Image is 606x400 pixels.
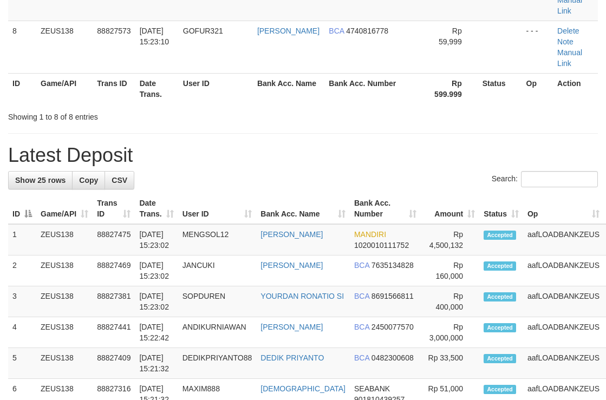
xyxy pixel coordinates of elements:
td: 4 [8,317,36,348]
td: 5 [8,348,36,379]
span: Accepted [484,292,516,301]
td: 88827381 [93,286,135,317]
td: 2 [8,255,36,286]
th: Game/API [36,73,93,104]
a: Show 25 rows [8,171,73,189]
span: Accepted [484,231,516,240]
a: Manual Link [557,48,582,68]
a: [PERSON_NAME] [260,261,323,270]
td: 88827409 [93,348,135,379]
span: CSV [112,176,127,185]
th: Date Trans. [135,73,179,104]
th: Op: activate to sort column ascending [523,193,604,224]
th: User ID: activate to sort column ascending [178,193,257,224]
span: [DATE] 15:23:10 [140,27,170,46]
span: Copy 2450077570 to clipboard [372,323,414,331]
span: Copy 1020010111752 to clipboard [354,241,409,250]
span: SEABANK [354,384,390,393]
td: Rp 160,000 [421,255,479,286]
td: [DATE] 15:23:02 [135,255,178,286]
label: Search: [492,171,598,187]
span: BCA [354,353,369,362]
td: DEDIKPRIYANTO88 [178,348,257,379]
th: Bank Acc. Name [253,73,324,104]
th: Bank Acc. Number [324,73,428,104]
td: 88827475 [93,224,135,255]
span: BCA [354,292,369,300]
td: 88827469 [93,255,135,286]
span: Accepted [484,354,516,363]
span: 88827573 [97,27,131,35]
a: [PERSON_NAME] [257,27,320,35]
th: Status: activate to sort column ascending [479,193,523,224]
th: Status [478,73,522,104]
th: Rp 599.999 [428,73,478,104]
a: Copy [72,171,105,189]
span: BCA [329,27,344,35]
th: Action [553,73,598,104]
td: - - - [522,21,553,73]
th: Op [522,73,553,104]
td: [DATE] 15:21:32 [135,348,178,379]
a: Delete [557,27,579,35]
span: Copy [79,176,98,185]
a: [DEMOGRAPHIC_DATA] [260,384,346,393]
td: SOPDUREN [178,286,257,317]
a: DEDIK PRIYANTO [260,353,324,362]
td: JANCUKI [178,255,257,286]
th: Date Trans.: activate to sort column ascending [135,193,178,224]
span: Accepted [484,323,516,332]
a: YOURDAN RONATIO SI [260,292,344,300]
input: Search: [521,171,598,187]
td: 3 [8,286,36,317]
td: 88827441 [93,317,135,348]
td: Rp 3,000,000 [421,317,479,348]
td: [DATE] 15:23:02 [135,286,178,317]
td: ZEUS138 [36,21,93,73]
td: [DATE] 15:23:02 [135,224,178,255]
span: Accepted [484,261,516,271]
td: aafLOADBANKZEUS [523,224,604,255]
td: ANDIKURNIAWAN [178,317,257,348]
td: 8 [8,21,36,73]
th: Trans ID: activate to sort column ascending [93,193,135,224]
a: [PERSON_NAME] [260,230,323,239]
th: ID: activate to sort column descending [8,193,36,224]
span: Copy 4740816778 to clipboard [346,27,388,35]
td: Rp 4,500,132 [421,224,479,255]
h1: Latest Deposit [8,145,598,166]
span: MANDIRI [354,230,386,239]
span: Copy 0482300608 to clipboard [372,353,414,362]
th: Amount: activate to sort column ascending [421,193,479,224]
span: BCA [354,261,369,270]
td: Rp 400,000 [421,286,479,317]
td: ZEUS138 [36,317,93,348]
span: GOFUR321 [183,27,223,35]
td: aafLOADBANKZEUS [523,317,604,348]
a: Note [557,37,574,46]
td: aafLOADBANKZEUS [523,286,604,317]
a: CSV [105,171,134,189]
td: Rp 33,500 [421,348,479,379]
a: [PERSON_NAME] [260,323,323,331]
th: Bank Acc. Name: activate to sort column ascending [256,193,350,224]
th: Game/API: activate to sort column ascending [36,193,93,224]
td: ZEUS138 [36,286,93,317]
td: aafLOADBANKZEUS [523,348,604,379]
span: Accepted [484,385,516,394]
th: Bank Acc. Number: activate to sort column ascending [350,193,421,224]
td: MENGSOL12 [178,224,257,255]
span: Rp 59,999 [439,27,462,46]
span: Copy 7635134828 to clipboard [372,261,414,270]
td: 1 [8,224,36,255]
span: BCA [354,323,369,331]
td: ZEUS138 [36,224,93,255]
th: ID [8,73,36,104]
div: Showing 1 to 8 of 8 entries [8,107,244,122]
td: ZEUS138 [36,348,93,379]
td: ZEUS138 [36,255,93,286]
th: User ID [179,73,253,104]
td: aafLOADBANKZEUS [523,255,604,286]
td: [DATE] 15:22:42 [135,317,178,348]
span: Show 25 rows [15,176,66,185]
